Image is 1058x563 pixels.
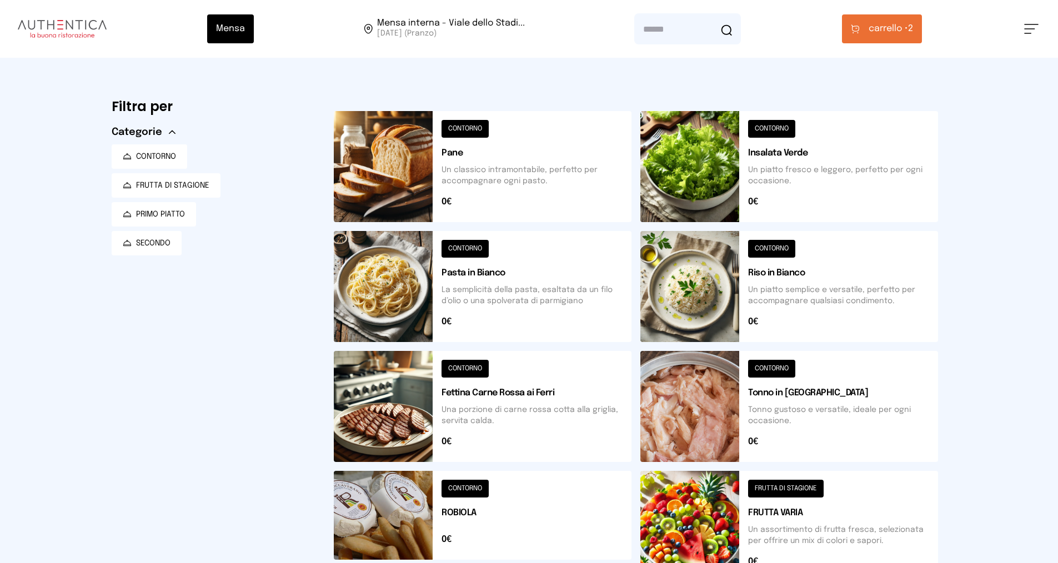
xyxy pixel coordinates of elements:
[112,173,220,198] button: FRUTTA DI STAGIONE
[112,124,162,140] span: Categorie
[18,20,107,38] img: logo.8f33a47.png
[869,22,913,36] span: 2
[112,98,316,115] h6: Filtra per
[377,19,525,39] span: Viale dello Stadio, 77, 05100 Terni TR, Italia
[136,238,171,249] span: SECONDO
[112,124,176,140] button: Categorie
[377,28,525,39] span: [DATE] (Pranzo)
[869,22,908,36] span: carrello •
[136,151,176,162] span: CONTORNO
[136,180,209,191] span: FRUTTA DI STAGIONE
[207,14,254,43] button: Mensa
[136,209,185,220] span: PRIMO PIATTO
[112,144,187,169] button: CONTORNO
[112,231,182,255] button: SECONDO
[112,202,196,227] button: PRIMO PIATTO
[842,14,922,43] button: carrello •2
